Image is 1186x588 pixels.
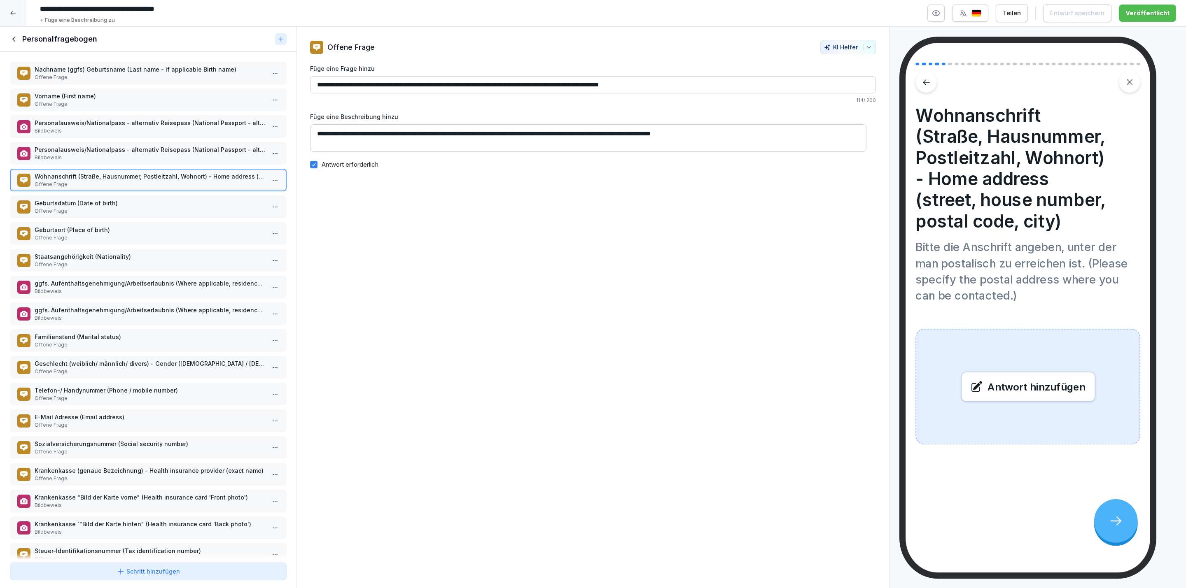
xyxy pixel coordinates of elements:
[915,239,1140,304] p: Bitte die Anschrift angeben, unter der man postalisch zu erreichen ist. (Please specify the posta...
[35,261,265,268] p: Offene Frage
[35,493,265,502] p: Krankenkasse "Bild der Karte vorne" (Health insurance card 'Front photo')
[35,65,265,74] p: Nachname (ggfs) Geburtsname (Last name - if applicable Birth name)
[35,207,265,215] p: Offene Frage
[35,546,265,555] p: Steuer-Identifikationsnummer (Tax identification number)
[35,421,265,429] p: Offene Frage
[10,88,287,111] div: Vorname (First name)Offene Frage
[915,105,1140,232] h4: Wohnanschrift (Straße, Hausnummer, Postleitzahl, Wohnort) - Home address (street, house number, p...
[10,329,287,352] div: Familienstand (Marital status)Offene Frage
[35,368,265,375] p: Offene Frage
[35,100,265,108] p: Offene Frage
[10,383,287,405] div: Telefon-/ Handynummer (Phone / mobile number)Offene Frage
[820,40,876,54] button: KI Helfer
[35,528,265,536] p: Bildbeweis
[10,169,287,191] div: Wohnanschrift (Straße, Hausnummer, Postleitzahl, Wohnort) - Home address (street, house number, p...
[35,314,265,322] p: Bildbeweis
[10,62,287,84] div: Nachname (ggfs) Geburtsname (Last name - if applicable Birth name)Offene Frage
[35,288,265,295] p: Bildbeweis
[35,386,265,395] p: Telefon-/ Handynummer (Phone / mobile number)
[35,306,265,314] p: ggfs. Aufenthaltsgenehmigung/Arbeitserlaubnis (Where applicable, residence permit in [GEOGRAPHIC_...
[35,439,265,448] p: Sozialversicherungsnummer (Social security number)
[1003,9,1021,18] div: Teilen
[961,372,1095,402] div: Antwort hinzufügen
[310,64,876,73] label: Füge eine Frage hinzu
[35,181,265,188] p: Offene Frage
[35,475,265,482] p: Offene Frage
[35,395,265,402] p: Offene Frage
[1125,9,1170,18] div: Veröffentlicht
[310,97,876,104] p: 114 / 200
[35,252,265,261] p: Staatsangehörigkeit (Nationality)
[35,74,265,81] p: Offene Frage
[971,9,981,17] img: de.svg
[10,249,287,272] div: Staatsangehörigkeit (Nationality)Offene Frage
[35,332,265,341] p: Familienstand (Marital status)
[35,359,265,368] p: Geschlecht (weiblich/ männlich/ divers) - Gender ([DEMOGRAPHIC_DATA] / [DEMOGRAPHIC_DATA] / diverse)
[1043,4,1111,22] button: Entwurf speichern
[10,562,287,580] button: Schritt hinzufügen
[35,520,265,528] p: Krankenkasse `"Bild der Karte hinten" (Health insurance card 'Back photo')
[35,199,265,207] p: Geburtsdatum (Date of birth)
[35,413,265,421] p: E-Mail Adresse (Email address)
[35,502,265,509] p: Bildbeweis
[10,115,287,138] div: Personalausweis/Nationalpass - alternativ Reisepass (National Passport - alternatively Emergency ...
[327,42,375,53] p: Offene Frage
[10,409,287,432] div: E-Mail Adresse (Email address)Offene Frage
[35,172,265,181] p: Wohnanschrift (Straße, Hausnummer, Postleitzahl, Wohnort) - Home address (street, house number, p...
[10,222,287,245] div: Geburtsort (Place of birth)Offene Frage
[35,341,265,349] p: Offene Frage
[1119,5,1176,22] button: Veröffentlicht
[35,154,265,161] p: Bildbeweis
[10,302,287,325] div: ggfs. Aufenthaltsgenehmigung/Arbeitserlaubnis (Where applicable, residence permit in [GEOGRAPHIC_...
[10,356,287,379] div: Geschlecht (weiblich/ männlich/ divers) - Gender ([DEMOGRAPHIC_DATA] / [DEMOGRAPHIC_DATA] / diver...
[35,119,265,127] p: Personalausweis/Nationalpass - alternativ Reisepass (National Passport - alternatively Emergency ...
[10,543,287,566] div: Steuer-Identifikationsnummer (Tax identification number)Offene Frage
[35,279,265,288] p: ggfs. Aufenthaltsgenehmigung/Arbeitserlaubnis (Where applicable, residence permit in [GEOGRAPHIC_...
[35,448,265,456] p: Offene Frage
[35,145,265,154] p: Personalausweis/Nationalpass - alternativ Reisepass (National Passport - alternatively Emergency ...
[22,34,97,44] h1: Personalfragebogen
[996,4,1028,22] button: Teilen
[824,44,872,51] div: KI Helfer
[10,463,287,486] div: Krankenkasse (genaue Bezeichnung) - Health insurance provider (exact name)Offene Frage
[10,276,287,298] div: ggfs. Aufenthaltsgenehmigung/Arbeitserlaubnis (Where applicable, residence permit in [GEOGRAPHIC_...
[322,160,378,170] label: Antwort erforderlich
[1050,9,1104,18] div: Entwurf speichern
[40,16,115,24] p: + Füge eine Beschreibung zu
[35,234,265,242] p: Offene Frage
[35,92,265,100] p: Vorname (First name)
[10,195,287,218] div: Geburtsdatum (Date of birth)Offene Frage
[310,112,876,121] label: Füge eine Beschreibung hinzu
[10,490,287,512] div: Krankenkasse "Bild der Karte vorne" (Health insurance card 'Front photo')Bildbeweis
[10,436,287,459] div: Sozialversicherungsnummer (Social security number)Offene Frage
[35,225,265,234] p: Geburtsort (Place of birth)
[35,127,265,135] p: Bildbeweis
[117,567,180,576] div: Schritt hinzufügen
[10,142,287,165] div: Personalausweis/Nationalpass - alternativ Reisepass (National Passport - alternatively Emergency ...
[10,516,287,539] div: Krankenkasse `"Bild der Karte hinten" (Health insurance card 'Back photo')Bildbeweis
[35,466,265,475] p: Krankenkasse (genaue Bezeichnung) - Health insurance provider (exact name)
